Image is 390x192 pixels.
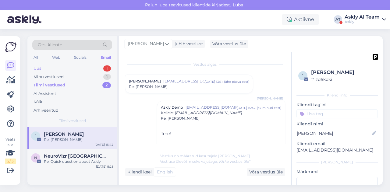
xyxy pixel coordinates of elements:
[297,130,371,137] input: Lisa nimi
[96,164,113,169] div: [DATE] 9:28
[210,40,248,48] div: Võta vestlus üle
[34,82,65,88] div: Tiimi vestlused
[99,54,112,61] div: Email
[5,159,16,164] div: 2 / 3
[94,142,113,147] div: [DATE] 15:42
[296,159,378,165] div: [PERSON_NAME]
[373,54,378,60] img: pd
[34,99,42,105] div: Kõik
[296,109,378,118] input: Lisa tag
[35,134,37,138] span: J
[44,153,107,159] span: NeuroVizr Switzerland
[34,74,64,80] div: Minu vestlused
[34,107,58,113] div: Arhiveeritud
[59,118,86,124] span: Tiimi vestlused
[161,105,183,110] span: Askly Demo
[311,76,376,83] div: # 1zd6kdki
[51,54,62,61] div: Web
[34,155,37,160] span: N
[334,15,342,24] div: AT
[296,169,378,175] p: Märkmed
[345,15,380,19] div: Askly AI Team
[160,159,250,164] span: Vestluse ülevõtmiseks vajutage
[247,168,285,176] div: Võta vestlus üle
[296,147,378,153] p: [EMAIL_ADDRESS][DOMAIN_NAME]
[73,54,88,61] div: Socials
[160,154,250,158] span: Vestlus on määratud kasutajale [PERSON_NAME]
[345,15,386,24] a: Askly AI TeamAskly
[224,79,249,84] div: ( ühe päeva eest )
[257,96,283,101] span: [PERSON_NAME]
[44,137,113,142] div: Re: [PERSON_NAME]
[44,131,84,137] span: Joonas Kurrikoff
[161,116,200,121] span: Re: [PERSON_NAME]
[311,69,376,76] div: [PERSON_NAME]
[125,62,285,67] div: Vestlus algas
[44,159,113,164] div: Re: Quick question about Askly
[5,41,16,53] img: Askly Logo
[32,54,39,61] div: All
[129,84,168,89] span: Re: [PERSON_NAME]
[296,121,378,127] p: Kliendi nimi
[296,102,378,108] p: Kliendi tag'id
[296,141,378,147] p: Kliendi email
[302,73,303,78] span: 1
[5,137,16,164] div: Vaata siia
[34,91,56,97] div: AI Assistent
[103,65,111,72] div: 1
[345,19,380,24] div: Askly
[157,169,173,175] span: English
[231,2,245,8] span: Luba
[282,14,319,25] div: Aktiivne
[296,93,378,98] div: Kliendi info
[161,131,171,136] span: Tere!
[237,106,256,110] div: [DATE] 15:42
[125,169,152,175] div: Kliendi keel
[175,110,242,115] span: [EMAIL_ADDRESS][DOMAIN_NAME]
[102,82,111,88] div: 2
[217,159,250,164] i: „Võtke vestlus üle”
[38,42,62,48] span: Otsi kliente
[161,144,266,162] span: Kõigepealt aitäh tagasiside eest ja tänud, et olete rõõmustanud oma kliente kvaliteetse kliendito...
[172,41,203,47] div: juhib vestlust
[103,74,111,80] div: 1
[161,110,174,115] span: Kellele :
[186,105,237,110] span: [EMAIL_ADDRESS][DOMAIN_NAME]
[128,40,164,47] span: [PERSON_NAME]
[129,79,161,84] span: [PERSON_NAME]
[34,65,41,72] div: Uus
[257,106,281,110] div: ( 37 minuti eest )
[205,79,223,84] div: [DATE] 13:51
[163,79,205,84] span: [EMAIL_ADDRESS][DOMAIN_NAME]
